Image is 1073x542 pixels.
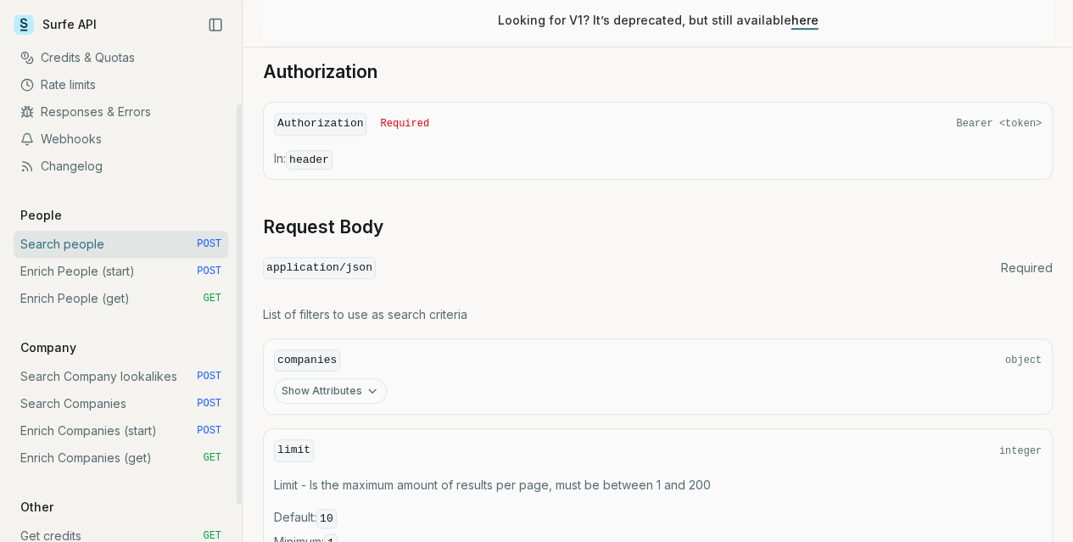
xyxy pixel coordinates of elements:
span: GET [203,292,221,305]
a: Responses & Errors [14,98,228,126]
p: Looking for V1? It’s deprecated, but still available [498,12,819,29]
a: Search Company lookalikes POST [14,363,228,390]
code: application/json [263,257,376,280]
span: integer [999,444,1042,458]
a: Credits & Quotas [14,44,228,71]
span: object [1005,354,1042,367]
span: POST [197,237,221,251]
p: List of filters to use as search criteria [263,306,1053,323]
span: Required [380,117,429,131]
a: here [791,13,819,27]
p: Limit - Is the maximum amount of results per page, must be between 1 and 200 [274,477,1042,494]
a: Search Companies POST [14,390,228,417]
span: Default : [274,509,1042,528]
a: Changelog [14,153,228,180]
a: Enrich Companies (start) POST [14,417,228,444]
p: In: [274,150,1042,169]
p: People [14,207,69,224]
a: Rate limits [14,71,228,98]
span: GET [203,451,221,465]
a: Surfe API [14,12,97,37]
span: POST [197,424,221,438]
p: Company [14,339,83,356]
a: Enrich People (start) POST [14,258,228,285]
a: Search people POST [14,231,228,258]
code: limit [274,439,314,462]
a: Authorization [263,60,377,84]
a: Enrich Companies (get) GET [14,444,228,472]
span: POST [197,397,221,411]
code: 10 [316,509,337,528]
span: Required [1001,260,1053,277]
p: Other [14,499,60,516]
button: Show Attributes [274,378,387,404]
a: Request Body [263,215,383,239]
code: header [286,150,333,170]
a: Webhooks [14,126,228,153]
button: Collapse Sidebar [203,12,228,37]
span: Bearer <token> [956,117,1042,131]
code: companies [274,349,340,372]
span: POST [197,370,221,383]
a: Enrich People (get) GET [14,285,228,312]
span: POST [197,265,221,278]
code: Authorization [274,113,366,136]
